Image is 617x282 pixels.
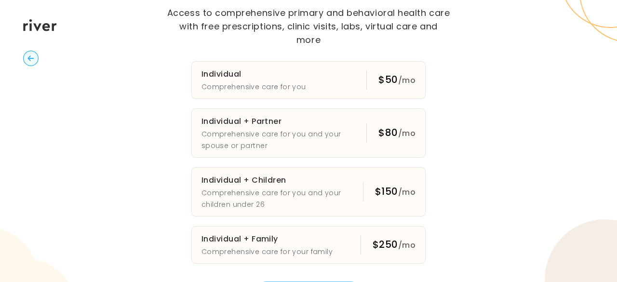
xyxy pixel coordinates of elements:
button: Individual + ChildrenComprehensive care for you and your children under 26$150/mo [191,167,426,216]
span: /mo [398,128,416,139]
h3: Individual + Children [201,174,363,187]
h3: Individual [201,67,306,81]
div: $150 [375,185,416,199]
p: Access to comprehensive primary and behavioral health care with free prescriptions, clinic visits... [166,6,451,47]
p: Comprehensive care for your family [201,246,333,257]
div: $50 [378,73,416,87]
span: /mo [398,75,416,86]
span: /mo [398,187,416,198]
h3: Individual + Partner [201,115,366,128]
h3: Individual + Family [201,232,333,246]
div: $250 [373,238,416,252]
p: Comprehensive care for you [201,81,306,93]
div: $80 [378,126,416,140]
p: Comprehensive care for you and your children under 26 [201,187,363,210]
span: /mo [398,240,416,251]
button: Individual + FamilyComprehensive care for your family$250/mo [191,226,426,264]
button: Individual + PartnerComprehensive care for you and your spouse or partner$80/mo [191,108,426,158]
p: Comprehensive care for you and your spouse or partner [201,128,366,151]
button: IndividualComprehensive care for you$50/mo [191,61,426,99]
